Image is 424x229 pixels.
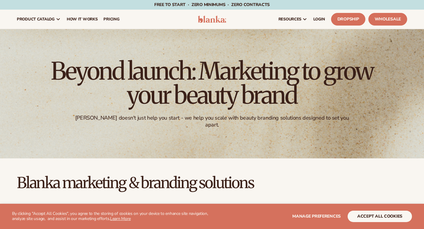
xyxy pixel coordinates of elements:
a: resources [275,10,310,29]
a: product catalog [14,10,64,29]
span: product catalog [17,17,55,22]
h1: Beyond launch: Marketing to grow your beauty brand [47,59,377,107]
a: Dropship [331,13,365,26]
div: [PERSON_NAME] doesn't just help you start - we help you scale with beauty branding solutions desi... [74,114,350,129]
a: Learn More [110,216,131,221]
a: Wholesale [368,13,407,26]
span: How It Works [67,17,98,22]
img: logo [198,16,226,23]
span: Manage preferences [292,213,341,219]
button: accept all cookies [348,211,412,222]
p: By clicking "Accept All Cookies", you agree to the storing of cookies on your device to enhance s... [12,211,218,221]
a: LOGIN [310,10,328,29]
button: Manage preferences [292,211,341,222]
span: LOGIN [313,17,325,22]
a: pricing [100,10,122,29]
span: resources [278,17,301,22]
a: How It Works [64,10,101,29]
span: Free to start · ZERO minimums · ZERO contracts [154,2,270,8]
span: pricing [103,17,119,22]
